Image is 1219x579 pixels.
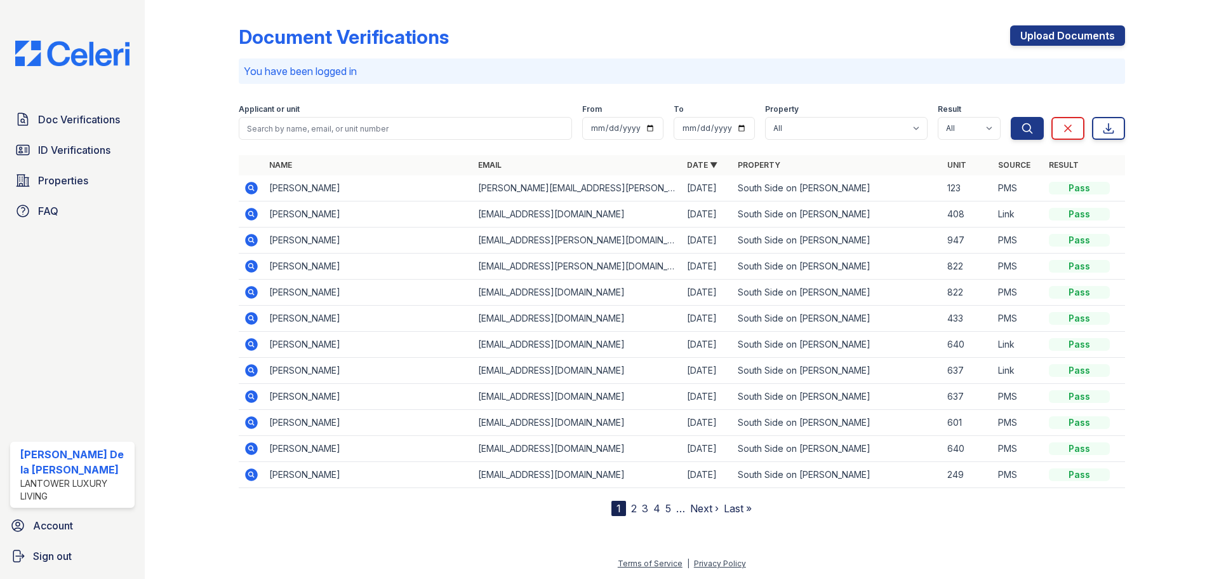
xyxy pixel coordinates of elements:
td: South Side on [PERSON_NAME] [733,358,942,384]
td: [PERSON_NAME] [264,175,473,201]
a: Date ▼ [687,160,717,170]
div: Pass [1049,260,1110,273]
td: [PERSON_NAME] [264,280,473,306]
td: [DATE] [682,410,733,436]
td: Link [993,358,1044,384]
td: [PERSON_NAME] [264,332,473,358]
a: Name [269,160,292,170]
td: [EMAIL_ADDRESS][DOMAIN_NAME] [473,384,682,410]
td: PMS [993,306,1044,332]
span: Sign out [33,548,72,564]
div: Pass [1049,312,1110,325]
td: [DATE] [682,462,733,488]
a: Privacy Policy [694,559,746,568]
td: PMS [993,280,1044,306]
a: Unit [947,160,966,170]
a: Sign out [5,543,140,569]
td: 601 [942,410,993,436]
td: [EMAIL_ADDRESS][DOMAIN_NAME] [473,201,682,228]
div: Pass [1049,442,1110,455]
td: [DATE] [682,175,733,201]
div: Pass [1049,208,1110,221]
td: [DATE] [682,280,733,306]
td: 640 [942,436,993,462]
label: Property [765,104,799,114]
td: South Side on [PERSON_NAME] [733,175,942,201]
td: South Side on [PERSON_NAME] [733,280,942,306]
td: [PERSON_NAME] [264,254,473,280]
input: Search by name, email, or unit number [239,117,572,140]
td: [PERSON_NAME] [264,410,473,436]
td: [DATE] [682,228,733,254]
a: 3 [642,502,648,515]
a: Next › [690,502,719,515]
td: 637 [942,358,993,384]
label: Applicant or unit [239,104,300,114]
td: [PERSON_NAME] [264,201,473,228]
a: Last » [724,502,752,515]
td: South Side on [PERSON_NAME] [733,332,942,358]
td: [EMAIL_ADDRESS][DOMAIN_NAME] [473,436,682,462]
td: 947 [942,228,993,254]
td: 637 [942,384,993,410]
td: [PERSON_NAME] [264,436,473,462]
td: [EMAIL_ADDRESS][DOMAIN_NAME] [473,306,682,332]
img: CE_Logo_Blue-a8612792a0a2168367f1c8372b55b34899dd931a85d93a1a3d3e32e68fde9ad4.png [5,41,140,66]
td: PMS [993,410,1044,436]
td: PMS [993,254,1044,280]
td: [DATE] [682,201,733,228]
td: [EMAIL_ADDRESS][PERSON_NAME][DOMAIN_NAME] [473,254,682,280]
td: [DATE] [682,306,733,332]
td: [DATE] [682,358,733,384]
td: PMS [993,436,1044,462]
a: Upload Documents [1010,25,1125,46]
span: Account [33,518,73,533]
a: Result [1049,160,1079,170]
a: Properties [10,168,135,193]
div: Lantower Luxury Living [20,477,130,503]
td: PMS [993,384,1044,410]
td: 408 [942,201,993,228]
div: Pass [1049,416,1110,429]
td: [DATE] [682,332,733,358]
a: Email [478,160,502,170]
td: South Side on [PERSON_NAME] [733,228,942,254]
div: | [687,559,689,568]
label: To [674,104,684,114]
td: [EMAIL_ADDRESS][DOMAIN_NAME] [473,410,682,436]
div: 1 [611,501,626,516]
td: [EMAIL_ADDRESS][PERSON_NAME][DOMAIN_NAME] [473,228,682,254]
td: 822 [942,280,993,306]
td: South Side on [PERSON_NAME] [733,201,942,228]
a: Property [738,160,780,170]
td: Link [993,201,1044,228]
td: 433 [942,306,993,332]
span: … [676,501,685,516]
a: Account [5,513,140,538]
td: PMS [993,228,1044,254]
a: 5 [665,502,671,515]
td: PMS [993,175,1044,201]
label: Result [938,104,961,114]
td: [EMAIL_ADDRESS][DOMAIN_NAME] [473,358,682,384]
a: ID Verifications [10,137,135,163]
a: Doc Verifications [10,107,135,132]
div: Pass [1049,364,1110,377]
td: South Side on [PERSON_NAME] [733,410,942,436]
span: Doc Verifications [38,112,120,127]
span: FAQ [38,203,58,219]
span: Properties [38,173,88,188]
td: [DATE] [682,384,733,410]
td: [DATE] [682,254,733,280]
a: FAQ [10,198,135,224]
td: PMS [993,462,1044,488]
td: South Side on [PERSON_NAME] [733,254,942,280]
a: Source [998,160,1030,170]
div: Pass [1049,390,1110,403]
td: South Side on [PERSON_NAME] [733,462,942,488]
td: 640 [942,332,993,358]
p: You have been logged in [244,64,1120,79]
td: [DATE] [682,436,733,462]
div: Pass [1049,182,1110,194]
td: [EMAIL_ADDRESS][DOMAIN_NAME] [473,332,682,358]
